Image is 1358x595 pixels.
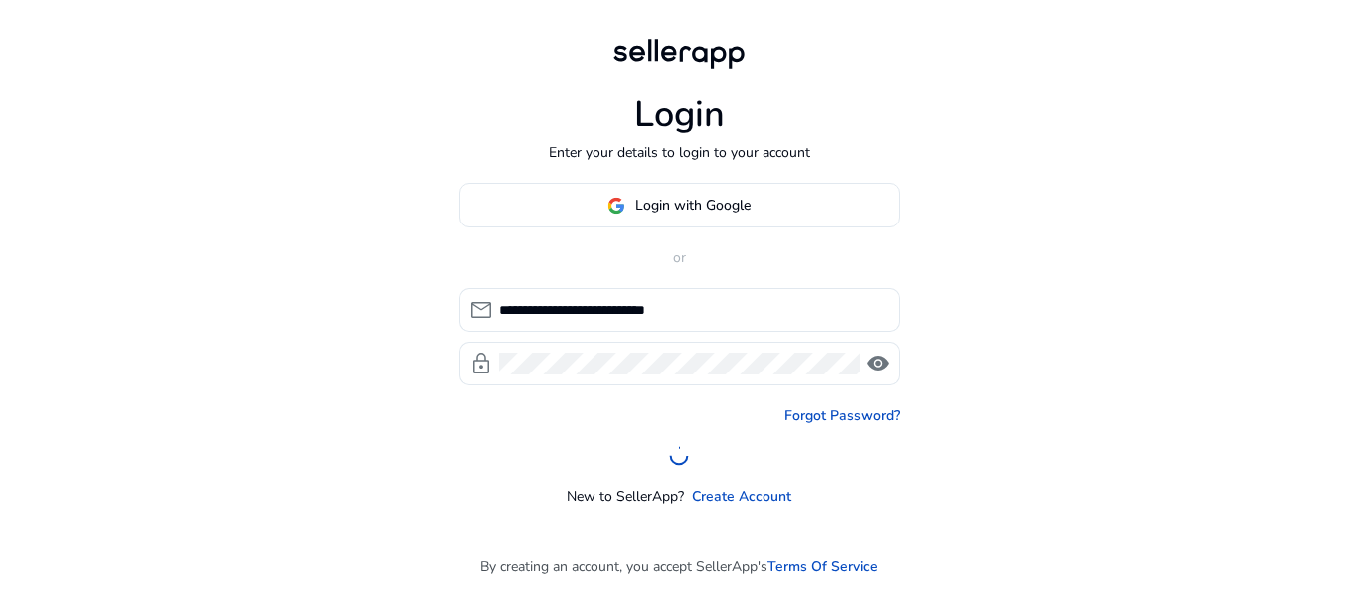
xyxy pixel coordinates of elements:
span: lock [469,352,493,375]
p: New to SellerApp? [567,486,684,507]
a: Forgot Password? [784,405,900,426]
button: Login with Google [459,183,900,227]
img: google-logo.svg [607,197,625,215]
span: mail [469,298,493,322]
p: or [459,247,900,268]
h1: Login [634,93,725,136]
a: Terms Of Service [767,556,878,577]
span: visibility [866,352,890,375]
p: Enter your details to login to your account [549,142,810,163]
span: Login with Google [635,195,751,216]
a: Create Account [692,486,791,507]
